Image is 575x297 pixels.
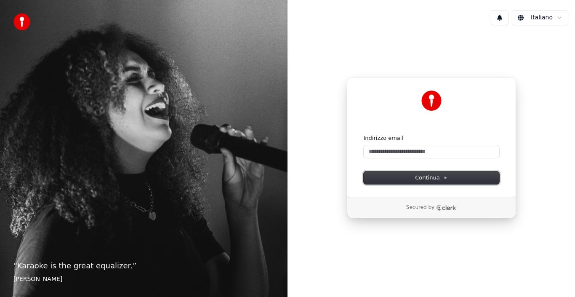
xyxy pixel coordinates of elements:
[406,204,434,211] p: Secured by
[13,275,274,284] footer: [PERSON_NAME]
[436,205,456,211] a: Clerk logo
[364,171,499,184] button: Continua
[364,134,403,142] label: Indirizzo email
[13,260,274,272] p: “ Karaoke is the great equalizer. ”
[415,174,447,182] span: Continua
[13,13,30,30] img: youka
[421,91,442,111] img: Youka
